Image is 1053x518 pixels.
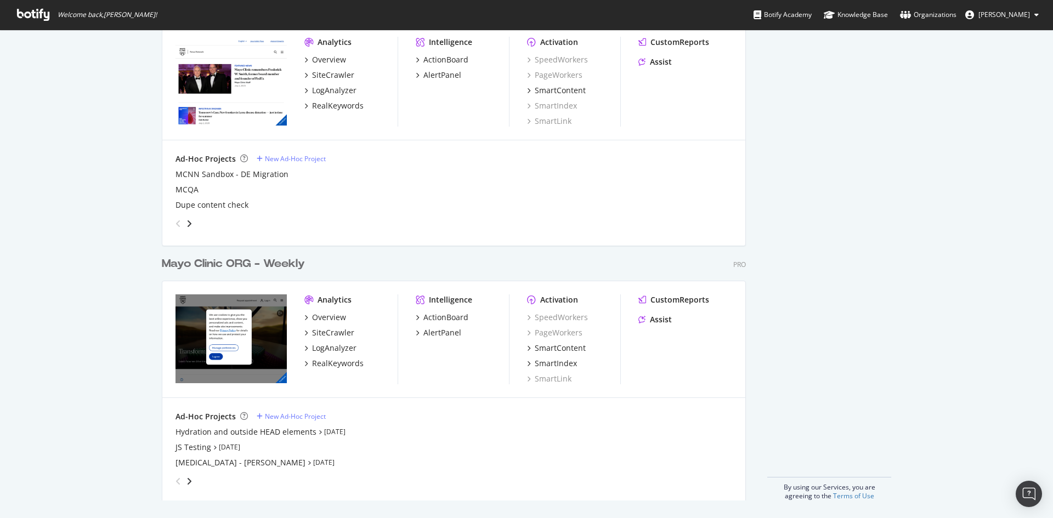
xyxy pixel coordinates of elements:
div: Botify Academy [754,9,812,20]
div: angle-left [171,215,185,232]
a: SmartIndex [527,100,577,111]
div: LogAnalyzer [312,85,356,96]
div: Activation [540,294,578,305]
a: ActionBoard [416,312,468,323]
a: SpeedWorkers [527,312,588,323]
a: PageWorkers [527,327,582,338]
div: angle-right [185,218,193,229]
a: LogAnalyzer [304,85,356,96]
a: CustomReports [638,37,709,48]
div: Open Intercom Messenger [1016,481,1042,507]
a: Terms of Use [833,491,874,500]
a: [MEDICAL_DATA] - [PERSON_NAME] [175,457,305,468]
div: SiteCrawler [312,70,354,81]
a: MCNN Sandbox - DE Migration [175,169,288,180]
a: RealKeywords [304,100,364,111]
div: Ad-Hoc Projects [175,411,236,422]
div: New Ad-Hoc Project [265,412,326,421]
a: RealKeywords [304,358,364,369]
a: Mayo Clinic ORG - Weekly [162,256,309,272]
div: Knowledge Base [824,9,888,20]
a: SmartLink [527,116,571,127]
a: SiteCrawler [304,70,354,81]
a: SmartContent [527,85,586,96]
a: PageWorkers [527,70,582,81]
a: JS Testing [175,442,211,453]
a: New Ad-Hoc Project [257,412,326,421]
button: [PERSON_NAME] [956,6,1048,24]
a: Assist [638,56,672,67]
a: Overview [304,312,346,323]
div: SiteCrawler [312,327,354,338]
div: New Ad-Hoc Project [265,154,326,163]
div: Pro [733,260,746,269]
div: LogAnalyzer [312,343,356,354]
a: New Ad-Hoc Project [257,154,326,163]
div: Overview [312,54,346,65]
div: angle-left [171,473,185,490]
a: Dupe content check [175,200,248,210]
span: Steve McComb [978,10,1030,19]
div: Ad-Hoc Projects [175,153,236,164]
a: ActionBoard [416,54,468,65]
span: Welcome back, [PERSON_NAME] ! [58,10,157,19]
a: SmartContent [527,343,586,354]
div: Activation [540,37,578,48]
a: [DATE] [219,442,240,452]
a: Assist [638,314,672,325]
div: Analytics [318,294,352,305]
div: ActionBoard [423,312,468,323]
div: Organizations [900,9,956,20]
div: Analytics [318,37,352,48]
div: RealKeywords [312,100,364,111]
div: CustomReports [650,294,709,305]
a: AlertPanel [416,327,461,338]
div: By using our Services, you are agreeing to the [767,477,891,500]
div: SmartIndex [535,358,577,369]
div: Assist [650,56,672,67]
a: SmartIndex [527,358,577,369]
a: Hydration and outside HEAD elements [175,426,316,437]
div: AlertPanel [423,70,461,81]
img: newsnetwork.mayoclinic.org [175,37,287,126]
a: LogAnalyzer [304,343,356,354]
a: SmartLink [527,373,571,384]
div: Intelligence [429,37,472,48]
div: AlertPanel [423,327,461,338]
a: [DATE] [313,458,335,467]
a: MCQA [175,184,199,195]
a: SpeedWorkers [527,54,588,65]
div: CustomReports [650,37,709,48]
a: CustomReports [638,294,709,305]
div: RealKeywords [312,358,364,369]
a: AlertPanel [416,70,461,81]
div: ActionBoard [423,54,468,65]
a: [DATE] [324,427,346,436]
div: SmartContent [535,85,586,96]
div: Mayo Clinic ORG - Weekly [162,256,305,272]
div: SmartContent [535,343,586,354]
div: Overview [312,312,346,323]
div: Assist [650,314,672,325]
div: angle-right [185,476,193,487]
img: mayoclinic.org [175,294,287,383]
a: Overview [304,54,346,65]
a: SiteCrawler [304,327,354,338]
div: Intelligence [429,294,472,305]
